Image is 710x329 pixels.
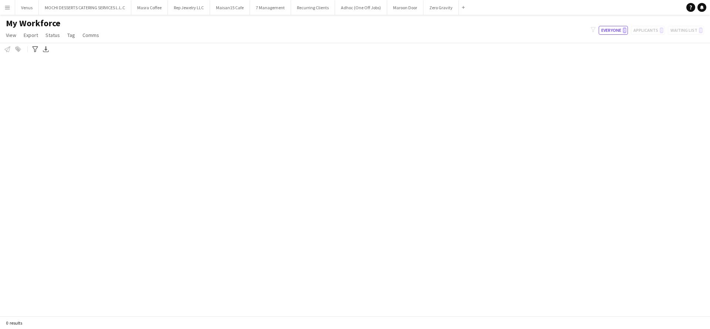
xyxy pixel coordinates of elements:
[43,30,63,40] a: Status
[67,32,75,38] span: Tag
[31,45,40,54] app-action-btn: Advanced filters
[387,0,423,15] button: Maroon Door
[24,32,38,38] span: Export
[168,0,210,15] button: Rep Jewelry LLC
[210,0,250,15] button: Maisan15 Cafe
[3,30,19,40] a: View
[64,30,78,40] a: Tag
[21,30,41,40] a: Export
[6,32,16,38] span: View
[250,0,291,15] button: 7 Management
[80,30,102,40] a: Comms
[335,0,387,15] button: Adhoc (One Off Jobs)
[15,0,39,15] button: Venus
[6,18,60,29] span: My Workforce
[423,0,459,15] button: Zero Gravity
[39,0,131,15] button: MOCHI DESSERTS CATERING SERVICES L.L.C
[45,32,60,38] span: Status
[82,32,99,38] span: Comms
[291,0,335,15] button: Recurring Clients
[41,45,50,54] app-action-btn: Export XLSX
[599,26,628,35] button: Everyone0
[623,27,626,33] span: 0
[131,0,168,15] button: Masra Coffee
